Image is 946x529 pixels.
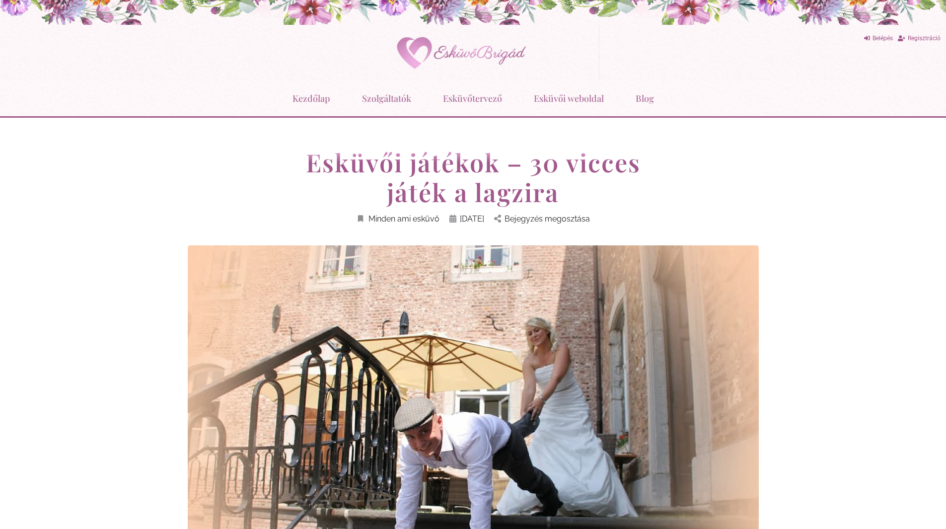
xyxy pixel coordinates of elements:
[362,85,411,111] a: Szolgáltatók
[534,85,604,111] a: Esküvői weboldal
[864,32,893,45] a: Belépés
[460,212,484,226] span: [DATE]
[5,85,941,111] nav: Menu
[636,85,654,111] a: Blog
[443,85,502,111] a: Esküvőtervező
[494,212,590,226] a: Bejegyzés megosztása
[292,85,330,111] a: Kezdőlap
[908,35,941,42] span: Regisztráció
[356,212,439,226] a: Minden ami esküvő
[898,32,941,45] a: Regisztráció
[873,35,893,42] span: Belépés
[285,148,662,207] h1: Esküvői játékok – 30 vicces játék a lagzira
